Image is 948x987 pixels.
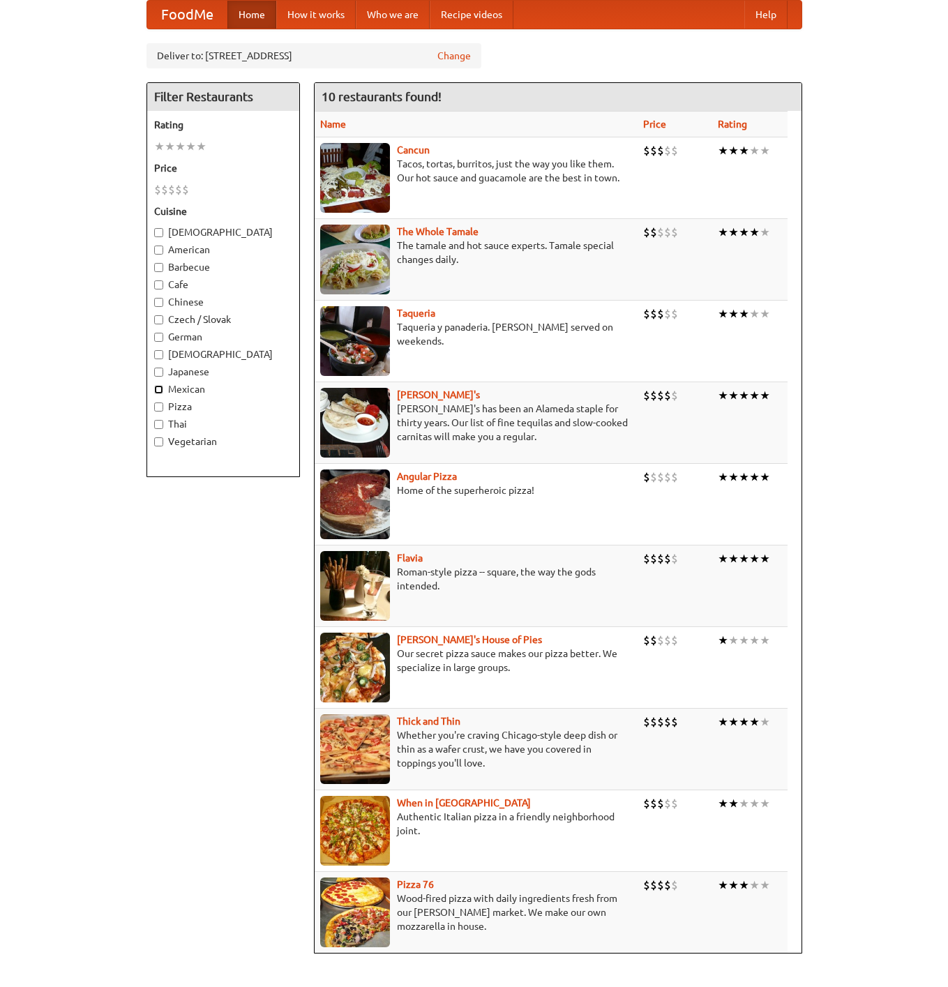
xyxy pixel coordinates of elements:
li: ★ [739,143,749,158]
li: ★ [760,551,770,566]
label: [DEMOGRAPHIC_DATA] [154,347,292,361]
li: $ [671,469,678,485]
li: $ [650,796,657,811]
li: $ [657,796,664,811]
label: American [154,243,292,257]
a: [PERSON_NAME]'s House of Pies [397,634,542,645]
a: [PERSON_NAME]'s [397,389,480,400]
li: ★ [749,714,760,730]
img: pizza76.jpg [320,877,390,947]
label: Czech / Slovak [154,312,292,326]
li: $ [671,225,678,240]
input: Japanese [154,368,163,377]
li: $ [168,182,175,197]
li: ★ [728,877,739,893]
p: Tacos, tortas, burritos, just the way you like them. Our hot sauce and guacamole are the best in ... [320,157,633,185]
a: Taqueria [397,308,435,319]
li: $ [643,225,650,240]
li: $ [671,877,678,893]
li: $ [664,714,671,730]
p: Our secret pizza sauce makes our pizza better. We specialize in large groups. [320,647,633,675]
li: ★ [728,388,739,403]
div: Deliver to: [STREET_ADDRESS] [146,43,481,68]
label: Mexican [154,382,292,396]
li: $ [657,143,664,158]
li: $ [650,877,657,893]
li: $ [657,714,664,730]
li: ★ [728,633,739,648]
a: Cancun [397,144,430,156]
li: ★ [749,388,760,403]
li: ★ [739,877,749,893]
li: $ [664,306,671,322]
p: The tamale and hot sauce experts. Tamale special changes daily. [320,239,633,266]
h5: Cuisine [154,204,292,218]
a: Price [643,119,666,130]
li: $ [657,551,664,566]
li: $ [664,388,671,403]
li: $ [650,714,657,730]
p: Home of the superheroic pizza! [320,483,633,497]
li: ★ [739,388,749,403]
p: [PERSON_NAME]'s has been an Alameda staple for thirty years. Our list of fine tequilas and slow-c... [320,402,633,444]
input: [DEMOGRAPHIC_DATA] [154,228,163,237]
a: Help [744,1,788,29]
img: taqueria.jpg [320,306,390,376]
li: $ [664,469,671,485]
li: ★ [739,225,749,240]
li: $ [671,551,678,566]
li: ★ [739,796,749,811]
h5: Rating [154,118,292,132]
label: Vegetarian [154,435,292,449]
li: $ [664,633,671,648]
label: Barbecue [154,260,292,274]
li: ★ [749,877,760,893]
li: $ [650,143,657,158]
li: $ [643,633,650,648]
h4: Filter Restaurants [147,83,299,111]
li: $ [643,469,650,485]
input: Mexican [154,385,163,394]
li: ★ [728,796,739,811]
li: $ [643,796,650,811]
a: Recipe videos [430,1,513,29]
li: $ [671,633,678,648]
h5: Price [154,161,292,175]
input: Barbecue [154,263,163,272]
li: ★ [760,877,770,893]
a: How it works [276,1,356,29]
img: wheninrome.jpg [320,796,390,866]
li: $ [650,633,657,648]
li: ★ [718,143,728,158]
li: ★ [749,225,760,240]
li: ★ [718,551,728,566]
a: Thick and Thin [397,716,460,727]
p: Whether you're craving Chicago-style deep dish or thin as a wafer crust, we have you covered in t... [320,728,633,770]
img: wholetamale.jpg [320,225,390,294]
li: $ [657,469,664,485]
li: $ [643,714,650,730]
li: $ [664,551,671,566]
b: The Whole Tamale [397,226,479,237]
li: $ [657,633,664,648]
a: When in [GEOGRAPHIC_DATA] [397,797,531,808]
li: ★ [760,306,770,322]
li: $ [650,306,657,322]
a: Home [227,1,276,29]
li: ★ [739,469,749,485]
li: ★ [749,143,760,158]
li: ★ [760,796,770,811]
li: ★ [749,796,760,811]
li: ★ [165,139,175,154]
li: ★ [718,469,728,485]
li: ★ [760,143,770,158]
li: ★ [749,633,760,648]
img: angular.jpg [320,469,390,539]
li: $ [657,306,664,322]
a: Change [437,49,471,63]
li: $ [643,143,650,158]
li: $ [182,182,189,197]
img: cancun.jpg [320,143,390,213]
img: thick.jpg [320,714,390,784]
